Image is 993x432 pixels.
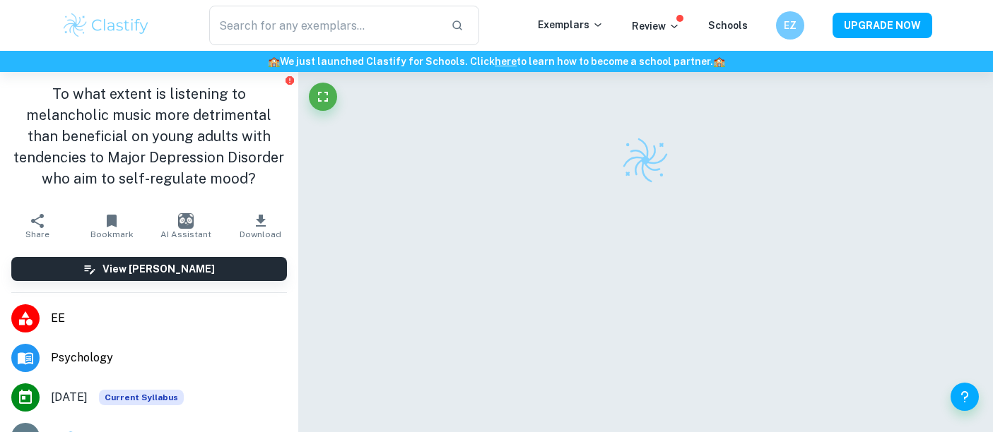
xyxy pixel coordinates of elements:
[833,13,932,38] button: UPGRADE NOW
[149,206,223,246] button: AI Assistant
[285,75,295,85] button: Report issue
[240,229,281,239] span: Download
[776,11,804,40] button: EZ
[621,136,670,185] img: Clastify logo
[11,257,287,281] button: View [PERSON_NAME]
[223,206,298,246] button: Download
[268,56,280,67] span: 🏫
[209,6,440,45] input: Search for any exemplars...
[495,56,517,67] a: here
[782,18,798,33] h6: EZ
[309,83,337,111] button: Fullscreen
[51,349,287,366] span: Psychology
[61,11,151,40] img: Clastify logo
[11,83,287,189] h1: To what extent is listening to melancholic music more detrimental than beneficial on young adults...
[99,390,184,405] span: Current Syllabus
[51,389,88,406] span: [DATE]
[632,18,680,34] p: Review
[99,390,184,405] div: This exemplar is based on the current syllabus. Feel free to refer to it for inspiration/ideas wh...
[178,213,194,229] img: AI Assistant
[74,206,148,246] button: Bookmark
[538,17,604,32] p: Exemplars
[713,56,725,67] span: 🏫
[3,54,990,69] h6: We just launched Clastify for Schools. Click to learn how to become a school partner.
[25,229,49,239] span: Share
[51,310,287,327] span: EE
[708,20,748,31] a: Schools
[90,229,134,239] span: Bookmark
[102,261,215,277] h6: View [PERSON_NAME]
[160,229,211,239] span: AI Assistant
[951,383,979,411] button: Help and Feedback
